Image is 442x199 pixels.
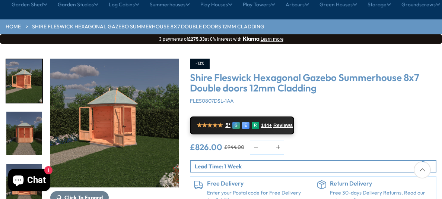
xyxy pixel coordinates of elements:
img: FleswickSummerhouse_GARDEN_FRONT_200x200.jpg [6,112,42,155]
div: 3 / 9 [6,111,43,156]
p: Lead Time: 1 Week [195,162,436,170]
h6: Return Delivery [330,180,432,187]
span: ★★★★★ [197,122,223,129]
div: G [232,122,240,129]
del: £944.00 [224,144,244,150]
ins: £826.00 [190,143,222,151]
inbox-online-store-chat: Shopify online store chat [6,169,53,193]
span: Reviews [273,122,293,128]
a: Shire Fleswick Hexagonal Gazebo Summerhouse 8x7 Double doors 12mm Cladding [32,23,264,31]
h3: Shire Fleswick Hexagonal Gazebo Summerhouse 8x7 Double doors 12mm Cladding [190,72,436,94]
img: Shire Fleswick Hexagonal Gazebo Summerhouse 8x7 Double doors 12mm Cladding [50,59,179,187]
div: E [242,122,249,129]
div: R [252,122,259,129]
a: ★★★★★ 5* G E R 144+ Reviews [190,116,294,134]
div: 2 / 9 [6,59,43,103]
img: FleswickSummerhouse_GARDEN_rh1_200x200.jpg [6,59,42,103]
h6: Free Delivery [207,180,309,187]
a: HOME [6,23,21,31]
span: FLES0807DSL-1AA [190,97,234,104]
span: 144+ [261,122,272,128]
div: -13% [190,59,210,69]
